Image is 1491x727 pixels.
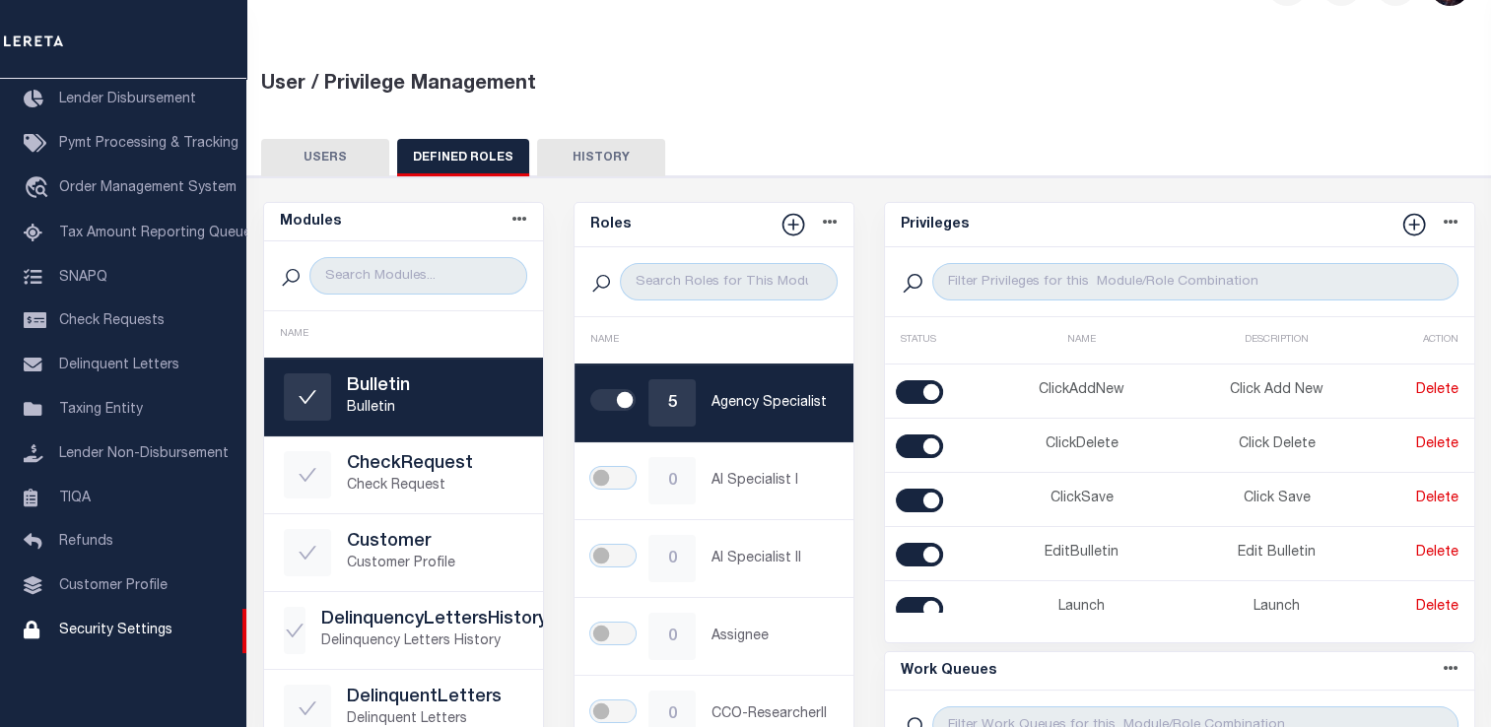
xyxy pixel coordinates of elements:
h5: Privileges [901,217,969,233]
span: Delinquent Letters [59,359,179,372]
span: TIQA [59,491,91,504]
p: Click Delete [1179,434,1374,455]
div: NAME [983,333,1179,348]
p: ClickDelete [983,434,1179,455]
h5: CheckRequest [347,454,523,476]
p: Bulletin [347,398,523,419]
p: Delete [1375,489,1458,510]
div: 0 [648,535,696,582]
p: Assignee [712,627,834,647]
h5: DelinquentLetters [347,688,523,709]
span: Lender Non-Disbursement [59,447,229,461]
p: Agency Specialist [712,393,834,414]
i: travel_explore [24,176,55,202]
a: CustomerCustomer Profile [264,514,543,591]
a: CheckRequestCheck Request [264,436,543,513]
h5: Customer [347,532,523,554]
div: 0 [648,613,696,660]
p: ClickSave [983,489,1179,509]
p: Click Save [1179,489,1374,509]
div: NAME [590,333,838,348]
p: AI Specialist II [712,549,834,569]
div: DESCRIPTION [1179,333,1374,348]
p: CCO-ResearcherII [712,704,834,725]
input: Search Roles for This Module... [620,263,838,300]
div: ACTION [1375,333,1458,348]
a: DelinquencyLettersHistoryDelinquency Letters History [264,592,543,669]
button: HISTORY [537,139,665,176]
p: AI Specialist I [712,471,834,492]
p: Delinquency Letters History [321,631,547,652]
span: Pymt Processing & Tracking [59,137,238,151]
p: EditBulletin [983,543,1179,563]
p: Delete [1375,543,1458,564]
p: Click Add New [1179,380,1374,401]
p: Edit Bulletin [1179,543,1374,563]
span: Tax Amount Reporting Queue [59,227,251,240]
div: 5 [648,379,696,427]
input: Search Modules... [309,257,527,295]
a: 0AI Specialist I [575,442,853,519]
p: Launch [983,597,1179,618]
span: Customer Profile [59,579,168,593]
p: Customer Profile [347,554,523,574]
span: Lender Disbursement [59,93,196,106]
p: Launch [1179,597,1374,618]
div: STATUS [901,333,984,348]
button: USERS [261,139,389,176]
a: 0AI Specialist II [575,520,853,597]
div: User / Privilege Management [261,70,1477,99]
p: Delete [1375,434,1458,456]
span: Taxing Entity [59,403,143,417]
a: BulletinBulletin [264,359,543,435]
a: 0Assignee [575,598,853,675]
span: Check Requests [59,314,165,328]
h5: Roles [590,217,631,233]
h5: Work Queues [901,663,996,680]
p: ClickAddNew [983,380,1179,401]
input: Filter Privileges for this Module/Role Combination [932,263,1458,300]
p: Check Request [347,476,523,496]
span: SNAPQ [59,270,107,284]
p: Delete [1375,380,1458,402]
h5: Bulletin [347,376,523,398]
p: Delete [1375,597,1458,619]
button: DEFINED ROLES [397,139,529,176]
span: Refunds [59,535,113,549]
div: NAME [280,327,527,342]
h5: DelinquencyLettersHistory [321,610,547,631]
div: 0 [648,457,696,504]
span: Order Management System [59,181,237,195]
h5: Modules [280,214,341,231]
span: Security Settings [59,624,172,637]
a: 5Agency Specialist [575,364,853,441]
